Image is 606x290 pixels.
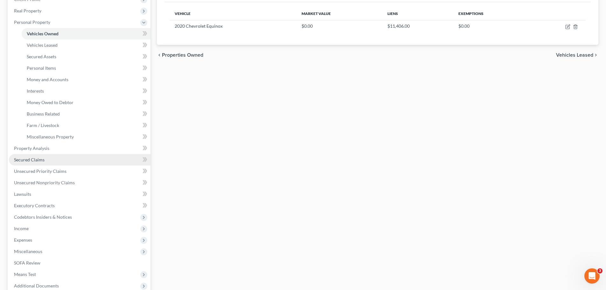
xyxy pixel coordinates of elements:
[27,31,59,36] span: Vehicles Owned
[14,191,31,197] span: Lawsuits
[22,120,150,131] a: Farm / Livestock
[27,100,73,105] span: Money Owed to Debtor
[27,77,68,82] span: Money and Accounts
[162,53,203,58] span: Properties Owned
[27,123,59,128] span: Farm / Livestock
[170,7,296,20] th: Vehicle
[9,257,150,269] a: SOFA Review
[14,145,49,151] span: Property Analysis
[14,157,45,162] span: Secured Claims
[27,54,56,59] span: Secured Assets
[584,268,600,284] iframe: Intercom live chat
[593,53,598,58] i: chevron_right
[22,74,150,85] a: Money and Accounts
[14,180,75,185] span: Unsecured Nonpriority Claims
[22,39,150,51] a: Vehicles Leased
[22,28,150,39] a: Vehicles Owned
[14,283,59,288] span: Additional Documents
[296,7,382,20] th: Market Value
[9,177,150,188] a: Unsecured Nonpriority Claims
[296,20,382,32] td: $0.00
[14,249,42,254] span: Miscellaneous
[157,53,162,58] i: chevron_left
[14,260,40,265] span: SOFA Review
[556,53,598,58] button: Vehicles Leased chevron_right
[453,20,530,32] td: $0.00
[382,20,453,32] td: $11,406.00
[22,51,150,62] a: Secured Assets
[9,166,150,177] a: Unsecured Priority Claims
[14,203,55,208] span: Executory Contracts
[9,188,150,200] a: Lawsuits
[14,272,36,277] span: Means Test
[27,134,74,139] span: Miscellaneous Property
[382,7,453,20] th: Liens
[9,154,150,166] a: Secured Claims
[14,226,29,231] span: Income
[14,214,72,220] span: Codebtors Insiders & Notices
[22,85,150,97] a: Interests
[556,53,593,58] span: Vehicles Leased
[14,19,50,25] span: Personal Property
[157,53,203,58] button: chevron_left Properties Owned
[9,143,150,154] a: Property Analysis
[14,237,32,243] span: Expenses
[22,108,150,120] a: Business Related
[14,168,66,174] span: Unsecured Priority Claims
[14,8,41,13] span: Real Property
[22,97,150,108] a: Money Owed to Debtor
[27,88,44,94] span: Interests
[453,7,530,20] th: Exemptions
[22,62,150,74] a: Personal Items
[27,111,60,117] span: Business Related
[170,20,296,32] td: 2020 Chevrolet Equinox
[22,131,150,143] a: Miscellaneous Property
[9,200,150,211] a: Executory Contracts
[27,42,58,48] span: Vehicles Leased
[597,268,603,273] span: 3
[27,65,56,71] span: Personal Items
